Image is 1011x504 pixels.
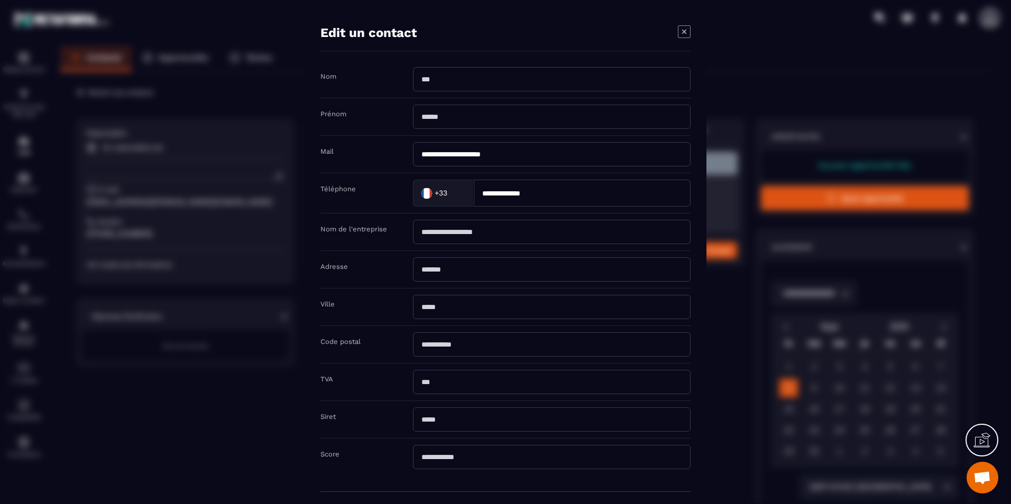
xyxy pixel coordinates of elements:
[320,225,387,233] label: Nom de l'entreprise
[320,300,335,308] label: Ville
[320,375,333,383] label: TVA
[320,110,346,118] label: Prénom
[320,25,417,40] h4: Edit un contact
[967,462,998,493] div: Ouvrir le chat
[320,413,336,421] label: Siret
[416,182,437,203] img: Country Flag
[320,338,361,346] label: Code postal
[320,263,348,270] label: Adresse
[435,188,447,198] span: +33
[320,450,339,458] label: Score
[413,180,474,207] div: Search for option
[320,185,356,193] label: Téléphone
[320,72,336,80] label: Nom
[449,185,463,201] input: Search for option
[320,147,334,155] label: Mail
